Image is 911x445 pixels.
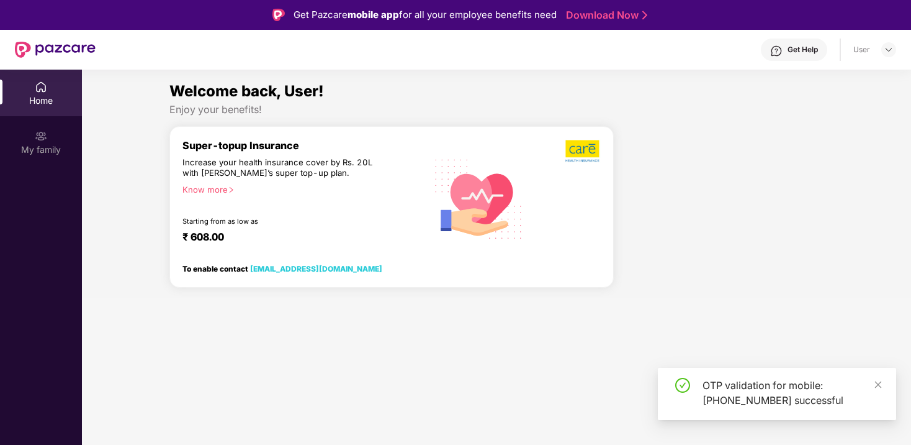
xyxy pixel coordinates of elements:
[675,378,690,393] span: check-circle
[566,9,644,22] a: Download Now
[770,45,783,57] img: svg+xml;base64,PHN2ZyBpZD0iSGVscC0zMngzMiIgeG1sbnM9Imh0dHA6Ly93d3cudzMub3JnLzIwMDAvc3ZnIiB3aWR0aD...
[702,378,881,408] div: OTP validation for mobile: [PHONE_NUMBER] successful
[182,217,374,226] div: Starting from as low as
[182,231,414,245] div: ₹ 608.00
[294,7,557,22] div: Get Pazcare for all your employee benefits need
[788,45,818,55] div: Get Help
[272,9,285,21] img: Logo
[642,9,647,22] img: Stroke
[182,185,419,193] div: Know more
[15,42,96,58] img: New Pazcare Logo
[228,186,235,193] span: right
[884,45,894,55] img: svg+xml;base64,PHN2ZyBpZD0iRHJvcGRvd24tMzJ4MzIiIHhtbG5zPSJodHRwOi8vd3d3LnczLm9yZy8yMDAwL3N2ZyIgd2...
[35,81,47,93] img: svg+xml;base64,PHN2ZyBpZD0iSG9tZSIgeG1sbnM9Imh0dHA6Ly93d3cudzMub3JnLzIwMDAvc3ZnIiB3aWR0aD0iMjAiIG...
[348,9,399,21] strong: mobile app
[182,139,426,152] div: Super-topup Insurance
[565,139,601,163] img: b5dec4f62d2307b9de63beb79f102df3.png
[182,157,373,179] div: Increase your health insurance cover by Rs. 20L with [PERSON_NAME]’s super top-up plan.
[35,130,47,142] img: svg+xml;base64,PHN2ZyB3aWR0aD0iMjAiIGhlaWdodD0iMjAiIHZpZXdCb3g9IjAgMCAyMCAyMCIgZmlsbD0ibm9uZSIgeG...
[874,380,882,389] span: close
[250,264,382,273] a: [EMAIL_ADDRESS][DOMAIN_NAME]
[169,103,823,116] div: Enjoy your benefits!
[426,145,531,251] img: svg+xml;base64,PHN2ZyB4bWxucz0iaHR0cDovL3d3dy53My5vcmcvMjAwMC9zdmciIHhtbG5zOnhsaW5rPSJodHRwOi8vd3...
[169,82,324,100] span: Welcome back, User!
[182,264,382,273] div: To enable contact
[853,45,870,55] div: User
